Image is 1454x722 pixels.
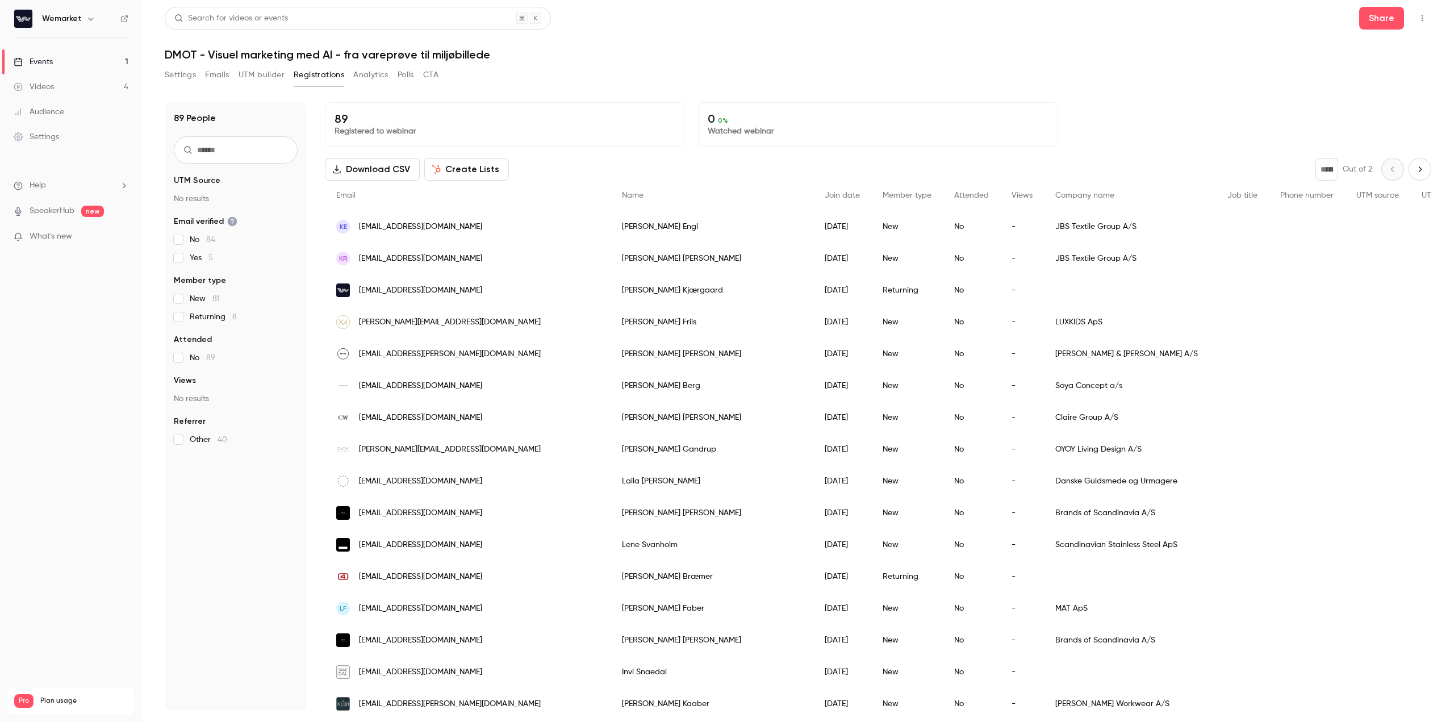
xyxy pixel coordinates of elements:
[943,402,1000,433] div: No
[611,243,813,274] div: [PERSON_NAME] [PERSON_NAME]
[611,211,813,243] div: [PERSON_NAME] Engl
[871,211,943,243] div: New
[611,529,813,561] div: Lene Svanholm
[813,465,871,497] div: [DATE]
[205,66,229,84] button: Emails
[1012,191,1033,199] span: Views
[359,253,482,265] span: [EMAIL_ADDRESS][DOMAIN_NAME]
[943,338,1000,370] div: No
[1044,338,1216,370] div: [PERSON_NAME] & [PERSON_NAME] A/S
[871,433,943,465] div: New
[174,375,196,386] span: Views
[708,126,1048,137] p: Watched webinar
[14,106,64,118] div: Audience
[359,475,482,487] span: [EMAIL_ADDRESS][DOMAIN_NAME]
[336,411,350,424] img: claire.dk
[212,295,219,303] span: 81
[813,624,871,656] div: [DATE]
[813,561,871,592] div: [DATE]
[1000,592,1044,624] div: -
[165,48,1431,61] h1: DMOT - Visuel marketing med AI - fra vareprøve til miljøbillede
[398,66,414,84] button: Polls
[1280,191,1334,199] span: Phone number
[359,316,541,328] span: [PERSON_NAME][EMAIL_ADDRESS][DOMAIN_NAME]
[871,529,943,561] div: New
[336,538,350,552] img: steel-function.dk
[336,633,350,647] img: brandsofscandinavia.com
[174,12,288,24] div: Search for videos or events
[14,10,32,28] img: Wemarket
[190,293,219,304] span: New
[611,561,813,592] div: [PERSON_NAME] Bræmer
[336,379,350,393] img: soyaconcept.com
[1343,164,1372,175] p: Out of 2
[174,216,237,227] span: Email verified
[611,338,813,370] div: [PERSON_NAME] [PERSON_NAME]
[359,603,482,615] span: [EMAIL_ADDRESS][DOMAIN_NAME]
[1000,529,1044,561] div: -
[943,688,1000,720] div: No
[871,688,943,720] div: New
[943,211,1000,243] div: No
[359,507,482,519] span: [EMAIL_ADDRESS][DOMAIN_NAME]
[1000,306,1044,338] div: -
[611,624,813,656] div: [PERSON_NAME] [PERSON_NAME]
[871,561,943,592] div: Returning
[206,236,215,244] span: 84
[336,665,350,679] img: snaedal.is
[174,334,212,345] span: Attended
[943,433,1000,465] div: No
[14,131,59,143] div: Settings
[1044,370,1216,402] div: Soya Concept a/s
[871,274,943,306] div: Returning
[1044,592,1216,624] div: MAT ApS
[813,402,871,433] div: [DATE]
[340,603,346,614] span: LF
[336,570,350,583] img: brands4kids.dk
[943,243,1000,274] div: No
[813,370,871,402] div: [DATE]
[943,465,1000,497] div: No
[359,444,541,456] span: [PERSON_NAME][EMAIL_ADDRESS][DOMAIN_NAME]
[1000,688,1044,720] div: -
[871,592,943,624] div: New
[883,191,931,199] span: Member type
[1055,191,1114,199] span: Company name
[336,506,350,520] img: brandsofscandinavia.com
[1044,402,1216,433] div: Claire Group A/S
[622,191,644,199] span: Name
[340,222,347,232] span: KE
[206,354,215,362] span: 89
[611,497,813,529] div: [PERSON_NAME] [PERSON_NAME]
[1000,624,1044,656] div: -
[611,306,813,338] div: [PERSON_NAME] Friis
[14,180,128,191] li: help-dropdown-opener
[943,656,1000,688] div: No
[943,306,1000,338] div: No
[208,254,213,262] span: 5
[1044,243,1216,274] div: JBS Textile Group A/S
[359,635,482,646] span: [EMAIL_ADDRESS][DOMAIN_NAME]
[353,66,388,84] button: Analytics
[1044,433,1216,465] div: OYOY Living Design A/S
[174,175,220,186] span: UTM Source
[813,306,871,338] div: [DATE]
[174,393,298,404] p: No results
[1000,656,1044,688] div: -
[174,193,298,205] p: No results
[813,497,871,529] div: [DATE]
[14,56,53,68] div: Events
[14,81,54,93] div: Videos
[871,624,943,656] div: New
[115,232,128,242] iframe: Noticeable Trigger
[1359,7,1404,30] button: Share
[1000,274,1044,306] div: -
[1000,561,1044,592] div: -
[1044,211,1216,243] div: JBS Textile Group A/S
[813,688,871,720] div: [DATE]
[611,370,813,402] div: [PERSON_NAME] Berg
[943,529,1000,561] div: No
[359,348,541,360] span: [EMAIL_ADDRESS][PERSON_NAME][DOMAIN_NAME]
[1000,370,1044,402] div: -
[359,539,482,551] span: [EMAIL_ADDRESS][DOMAIN_NAME]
